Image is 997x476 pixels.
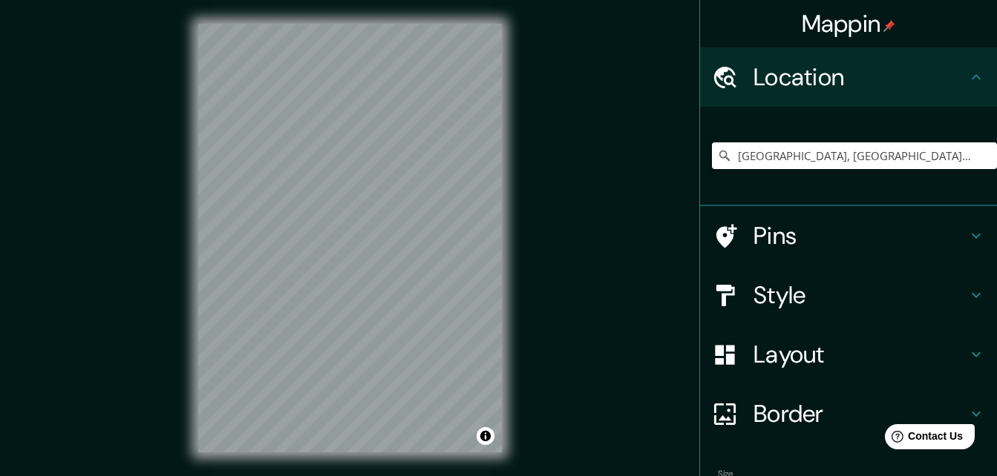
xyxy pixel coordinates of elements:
[754,221,967,251] h4: Pins
[700,47,997,107] div: Location
[754,399,967,429] h4: Border
[700,265,997,325] div: Style
[754,62,967,92] h4: Location
[198,24,502,452] canvas: Map
[477,427,494,445] button: Toggle attribution
[754,280,967,310] h4: Style
[802,9,896,39] h4: Mappin
[754,340,967,369] h4: Layout
[700,384,997,443] div: Border
[700,325,997,384] div: Layout
[712,142,997,169] input: Pick your city or area
[865,418,981,460] iframe: Help widget launcher
[700,206,997,265] div: Pins
[883,20,895,32] img: pin-icon.png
